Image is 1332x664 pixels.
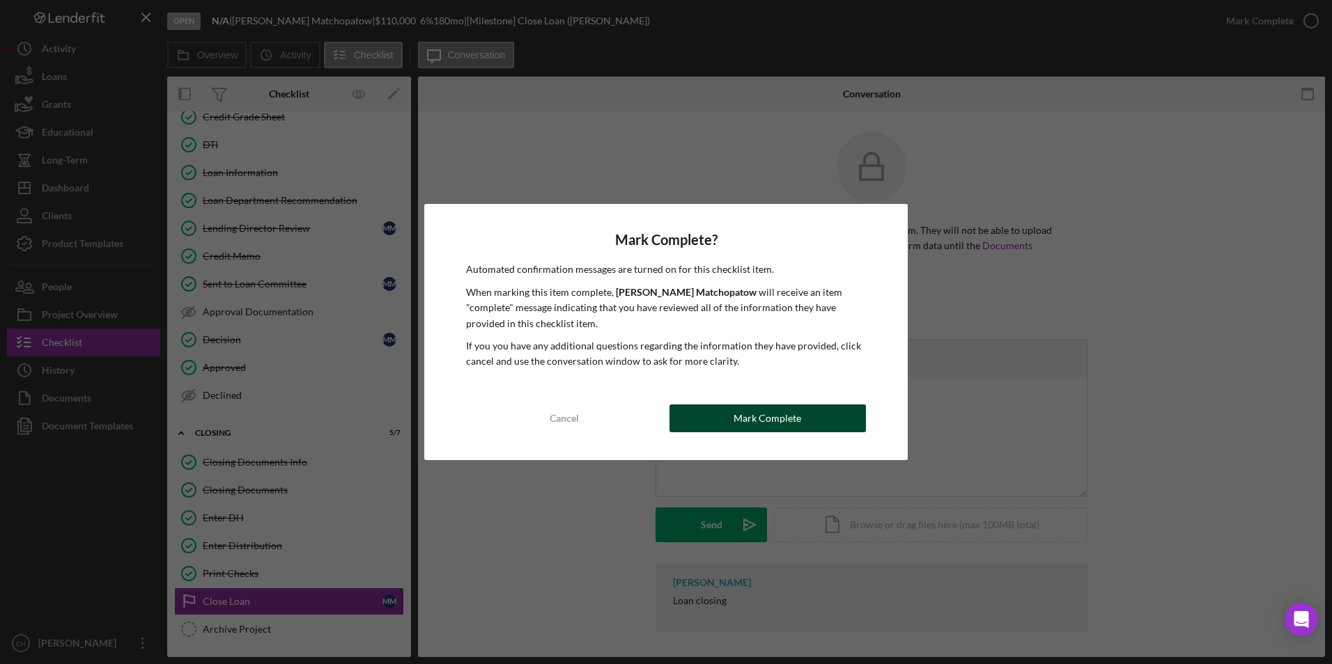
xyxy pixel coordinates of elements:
button: Mark Complete [669,404,866,432]
p: When marking this item complete, will receive an item "complete" message indicating that you have... [466,285,866,331]
div: Mark Complete [734,404,801,432]
div: Cancel [550,404,579,432]
p: If you you have any additional questions regarding the information they have provided, click canc... [466,338,866,370]
button: Cancel [466,404,663,432]
div: Open Intercom Messenger [1285,603,1318,636]
b: [PERSON_NAME] Matchopatow [616,286,757,298]
p: Automated confirmation messages are turned on for this checklist item. [466,262,866,277]
h4: Mark Complete? [466,232,866,248]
